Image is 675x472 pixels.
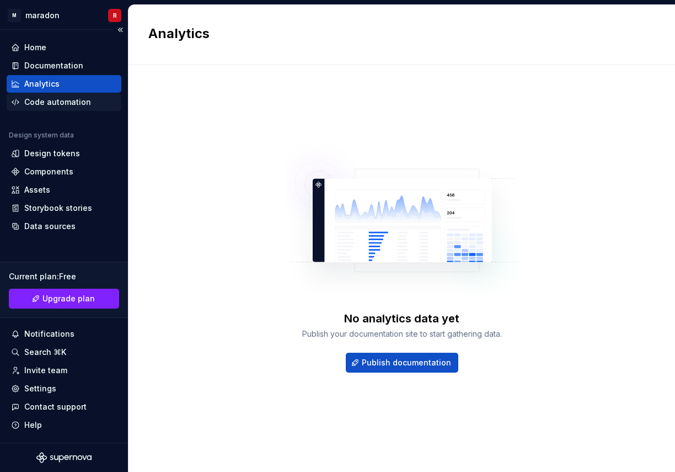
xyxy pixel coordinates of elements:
div: Code automation [24,97,91,108]
button: Collapse sidebar [113,22,128,38]
div: Documentation [24,60,83,71]
div: Design system data [9,131,74,140]
a: Data sources [7,218,121,235]
div: maradon [25,10,60,21]
a: Components [7,163,121,181]
div: R [113,11,117,20]
a: Invite team [7,362,121,379]
div: Notifications [24,328,74,340]
div: Publish your documentation site to start gathering data. [302,328,502,340]
div: Settings [24,383,56,394]
a: Storybook stories [7,199,121,217]
button: Contact support [7,398,121,416]
div: Assets [24,184,50,195]
h2: Analytics [148,25,210,43]
div: Invite team [24,365,67,376]
div: Components [24,166,73,177]
div: Design tokens [24,148,80,159]
a: Upgrade plan [9,289,119,309]
a: Settings [7,380,121,397]
div: Contact support [24,401,87,412]
button: Publish documentation [346,353,458,373]
div: Analytics [24,78,60,89]
a: Assets [7,181,121,199]
div: Storybook stories [24,203,92,214]
div: Current plan : Free [9,271,119,282]
div: Help [24,420,42,431]
a: Code automation [7,93,121,111]
span: Publish documentation [362,357,451,368]
a: Analytics [7,75,121,93]
div: Home [24,42,46,53]
svg: Supernova Logo [36,452,92,463]
div: Data sources [24,221,76,232]
a: Documentation [7,57,121,75]
button: Search ⌘K [7,343,121,361]
div: M [8,9,21,22]
button: MmaradonR [2,3,126,27]
div: No analytics data yet [344,311,459,326]
button: Help [7,416,121,434]
a: Design tokens [7,145,121,162]
button: Notifications [7,325,121,343]
div: Search ⌘K [24,347,66,358]
a: Home [7,39,121,56]
span: Upgrade plan [42,293,95,304]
